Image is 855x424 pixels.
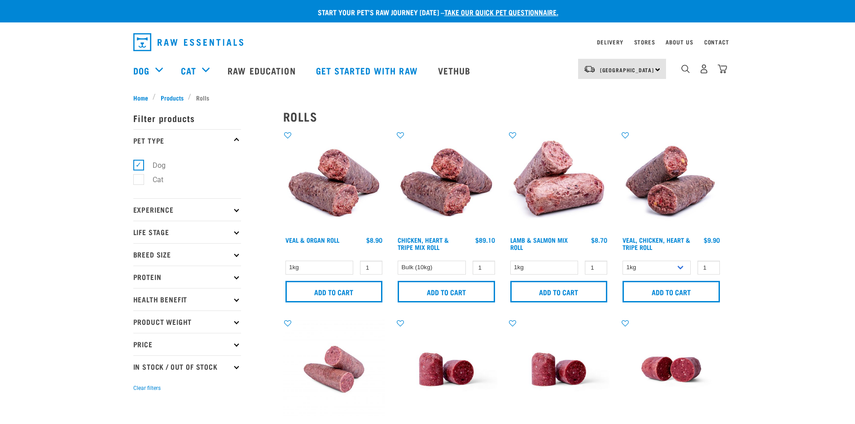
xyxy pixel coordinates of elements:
a: Vethub [429,52,482,88]
img: Raw Essentials Logo [133,33,243,51]
img: Raw Essentials Chicken Lamb Beef Bulk Minced Raw Dog Food Roll Unwrapped [395,319,497,420]
label: Dog [138,160,169,171]
a: Delivery [597,40,623,44]
img: Chicken Heart Tripe Roll 01 [395,131,497,232]
img: Raw Essentials Chicken Lamb Beef Bulk Minced Raw Dog Food Roll Unwrapped [508,319,610,420]
a: Cat [181,64,196,77]
a: About Us [666,40,693,44]
p: Experience [133,198,241,221]
img: home-icon-1@2x.png [681,65,690,73]
p: Life Stage [133,221,241,243]
p: Breed Size [133,243,241,266]
a: Veal & Organ Roll [285,238,339,241]
input: 1 [360,261,382,275]
span: Home [133,93,148,102]
a: take our quick pet questionnaire. [444,10,558,14]
div: $8.70 [591,236,607,244]
a: Dog [133,64,149,77]
a: Raw Education [219,52,307,88]
button: Clear filters [133,384,161,392]
input: Add to cart [285,281,383,302]
a: Home [133,93,153,102]
img: 1263 Chicken Organ Roll 02 [620,131,722,232]
img: 1261 Lamb Salmon Roll 01 [508,131,610,232]
input: 1 [585,261,607,275]
input: Add to cart [398,281,495,302]
div: $9.90 [704,236,720,244]
p: Filter products [133,107,241,129]
a: Get started with Raw [307,52,429,88]
p: Product Weight [133,310,241,333]
p: Health Benefit [133,288,241,310]
input: Add to cart [510,281,608,302]
a: Contact [704,40,729,44]
a: Products [156,93,188,102]
p: Price [133,333,241,355]
a: Lamb & Salmon Mix Roll [510,238,568,249]
img: Veal Organ Mix Roll 01 [283,131,385,232]
input: 1 [473,261,495,275]
nav: breadcrumbs [133,93,722,102]
img: van-moving.png [583,65,596,73]
img: user.png [699,64,709,74]
span: Products [161,93,184,102]
h2: Rolls [283,109,722,123]
a: Veal, Chicken, Heart & Tripe Roll [623,238,690,249]
p: Protein [133,266,241,288]
span: [GEOGRAPHIC_DATA] [600,68,654,71]
nav: dropdown navigation [126,30,729,55]
div: $8.90 [366,236,382,244]
p: In Stock / Out Of Stock [133,355,241,378]
div: $89.10 [475,236,495,244]
a: Stores [634,40,655,44]
p: Pet Type [133,129,241,152]
a: Chicken, Heart & Tripe Mix Roll [398,238,449,249]
img: Raw Essentials Venison Heart & Tripe Hypoallergenic Raw Pet Food Bulk Roll Unwrapped [620,319,722,420]
input: 1 [697,261,720,275]
input: Add to cart [623,281,720,302]
img: Venison Veal Salmon Tripe 1651 [283,319,385,420]
label: Cat [138,174,167,185]
img: home-icon@2x.png [718,64,727,74]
